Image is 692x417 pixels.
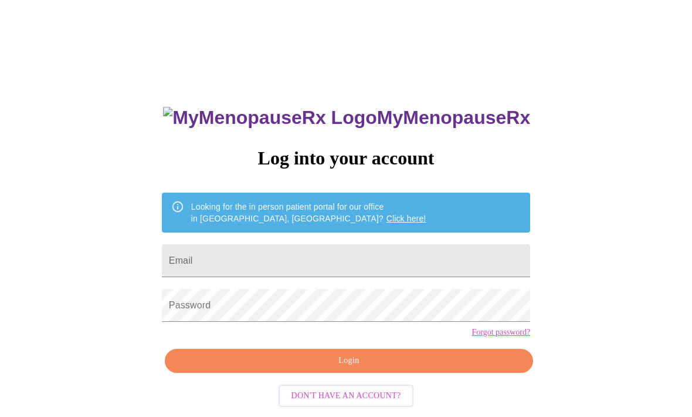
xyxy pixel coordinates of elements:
[291,389,401,403] span: Don't have an account?
[276,389,417,399] a: Don't have an account?
[471,328,530,337] a: Forgot password?
[163,107,530,129] h3: MyMenopauseRx
[178,354,520,368] span: Login
[386,214,426,223] a: Click here!
[165,349,533,373] button: Login
[163,107,376,129] img: MyMenopauseRx Logo
[191,196,426,229] div: Looking for the in person patient portal for our office in [GEOGRAPHIC_DATA], [GEOGRAPHIC_DATA]?
[162,147,530,169] h3: Log into your account
[279,385,414,408] button: Don't have an account?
